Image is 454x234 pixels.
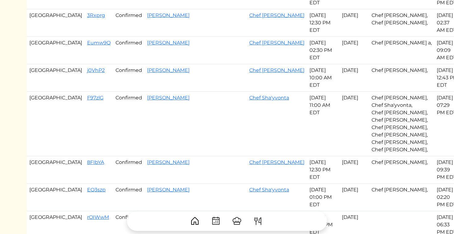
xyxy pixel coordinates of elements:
[147,95,190,101] a: [PERSON_NAME]
[87,187,106,193] a: EQ3szp
[190,216,200,226] img: House-9bf13187bcbb5817f509fe5e7408150f90897510c4275e13d0d5fca38e0b5951.svg
[27,37,85,64] td: [GEOGRAPHIC_DATA]
[307,64,339,92] td: [DATE] 10:00 AM EDT
[27,184,85,211] td: [GEOGRAPHIC_DATA]
[147,12,190,18] a: [PERSON_NAME]
[249,40,305,46] a: Chef [PERSON_NAME]
[113,9,145,37] td: Confirmed
[369,156,434,184] td: Chef [PERSON_NAME],
[113,156,145,184] td: Confirmed
[253,216,263,226] img: ForkKnife-55491504ffdb50bab0c1e09e7649658475375261d09fd45db06cec23bce548bf.svg
[87,40,111,46] a: Eumw9Q
[27,92,85,156] td: [GEOGRAPHIC_DATA]
[307,9,339,37] td: [DATE] 12:30 PM EDT
[339,64,369,92] td: [DATE]
[369,37,434,64] td: Chef [PERSON_NAME] a,
[369,9,434,37] td: Chef [PERSON_NAME], Chef [PERSON_NAME],
[307,92,339,156] td: [DATE] 11:00 AM EDT
[249,67,305,73] a: Chef [PERSON_NAME]
[113,37,145,64] td: Confirmed
[339,156,369,184] td: [DATE]
[87,159,104,165] a: 8FIbYA
[147,40,190,46] a: [PERSON_NAME]
[307,37,339,64] td: [DATE] 02:30 PM EDT
[147,67,190,73] a: [PERSON_NAME]
[339,92,369,156] td: [DATE]
[249,95,289,101] a: Chef Sha'yvonta
[307,156,339,184] td: [DATE] 12:30 PM EDT
[87,67,105,73] a: j0VhP2
[307,184,339,211] td: [DATE] 01:00 PM EDT
[232,216,242,226] img: ChefHat-a374fb509e4f37eb0702ca99f5f64f3b6956810f32a249b33092029f8484b388.svg
[87,95,103,101] a: F97zlG
[339,184,369,211] td: [DATE]
[369,184,434,211] td: Chef [PERSON_NAME],
[369,64,434,92] td: Chef [PERSON_NAME],
[339,37,369,64] td: [DATE]
[27,9,85,37] td: [GEOGRAPHIC_DATA]
[249,12,305,18] a: Chef [PERSON_NAME]
[147,159,190,165] a: [PERSON_NAME]
[113,92,145,156] td: Confirmed
[147,187,190,193] a: [PERSON_NAME]
[339,9,369,37] td: [DATE]
[369,92,434,156] td: Chef [PERSON_NAME], Chef Sha'yvonta, Chef [PERSON_NAME], Chef [PERSON_NAME], Chef [PERSON_NAME], ...
[87,12,105,18] a: 3Rxprg
[211,216,221,226] img: CalendarDots-5bcf9d9080389f2a281d69619e1c85352834be518fbc73d9501aef674afc0d57.svg
[113,184,145,211] td: Confirmed
[249,159,305,165] a: Chef [PERSON_NAME]
[27,156,85,184] td: [GEOGRAPHIC_DATA]
[27,64,85,92] td: [GEOGRAPHIC_DATA]
[249,187,289,193] a: Chef Sha'yvonta
[113,64,145,92] td: Confirmed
